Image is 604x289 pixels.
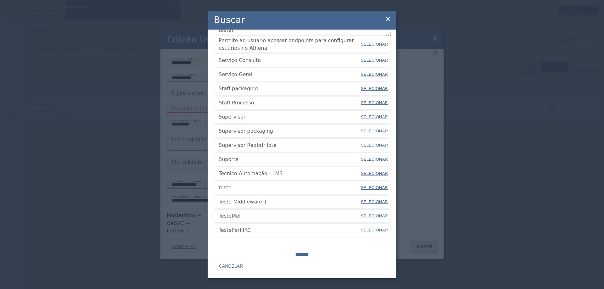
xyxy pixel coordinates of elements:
button: SELECIONAR [360,21,389,32]
span: Teste Middleware 1 [219,198,360,206]
span: 3 [316,255,319,263]
button: SELECIONAR [360,140,389,151]
span: Supervisor [219,113,360,121]
button: SELECIONAR [360,125,389,137]
span: SELECIONAR [361,58,388,63]
span: SELECIONAR [361,42,388,47]
span: 1 [285,255,288,263]
span: Serviço Geral [219,71,360,78]
span: SELECIONAR [361,228,388,232]
button: SELECIONAR [360,97,389,108]
span: Serviço Consulta [219,57,360,64]
span: Staff Processo [219,99,360,107]
button: SELECIONAR [360,111,389,123]
span: Supervisor packaging [219,127,360,135]
span: TesteMel [219,212,360,220]
span: SELECIONAR [361,100,388,105]
span: SELECIONAR [361,72,388,77]
span: SELECIONAR [361,185,388,190]
button: SELECIONAR [360,55,389,66]
button: SELECIONAR [360,196,389,208]
button: SELECIONAR [360,225,389,236]
span: SELECIONAR [361,129,388,133]
button: SELECIONAR [360,210,389,222]
h2: Buscar [214,13,245,27]
button: SELECIONAR [360,83,389,94]
span: SELECIONAR [361,143,388,147]
span: SELECIONAR [361,86,388,91]
span: TestePerfilKC [219,226,360,234]
span: Supervisor Reabrir lote [219,142,360,149]
button: SELECIONAR [360,182,389,193]
button: SELECIONAR [360,39,389,50]
span: SELECIONAR [361,214,388,218]
span: SELECIONAR [361,171,388,176]
button: SELECIONAR [360,154,389,165]
span: Staff packaging [219,85,360,92]
button: SELECIONAR [360,69,389,80]
button: SELECIONAR [360,168,389,179]
span: CANCELAR [219,263,243,270]
span: SELECIONAR [361,114,388,119]
span: Permite ao usuário acessar endpoints para configurar usuários no Athena [219,37,360,52]
span: teste [219,184,360,192]
button: CANCELAR [214,261,248,272]
span: SELECIONAR [361,199,388,204]
span: SELECIONAR [361,157,388,162]
span: Suporte [219,156,360,163]
span: Tecnico Automação - LMS [219,170,360,177]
